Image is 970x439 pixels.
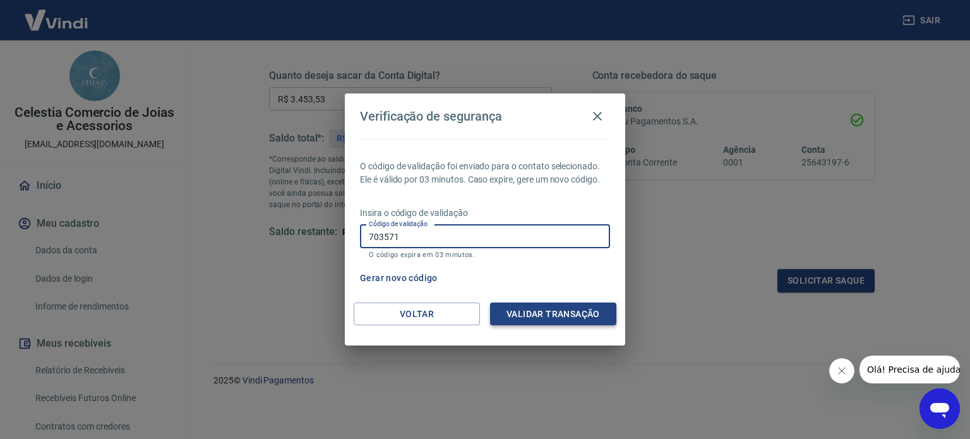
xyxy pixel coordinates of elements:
[369,219,428,229] label: Código de validação
[355,267,443,290] button: Gerar novo código
[859,356,960,383] iframe: Mensagem da empresa
[369,251,601,259] p: O código expira em 03 minutos.
[360,207,610,220] p: Insira o código de validação
[360,160,610,186] p: O código de validação foi enviado para o contato selecionado. Ele é válido por 03 minutos. Caso e...
[8,9,106,19] span: Olá! Precisa de ajuda?
[360,109,502,124] h4: Verificação de segurança
[354,303,480,326] button: Voltar
[919,388,960,429] iframe: Botão para abrir a janela de mensagens
[490,303,616,326] button: Validar transação
[829,358,854,383] iframe: Fechar mensagem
